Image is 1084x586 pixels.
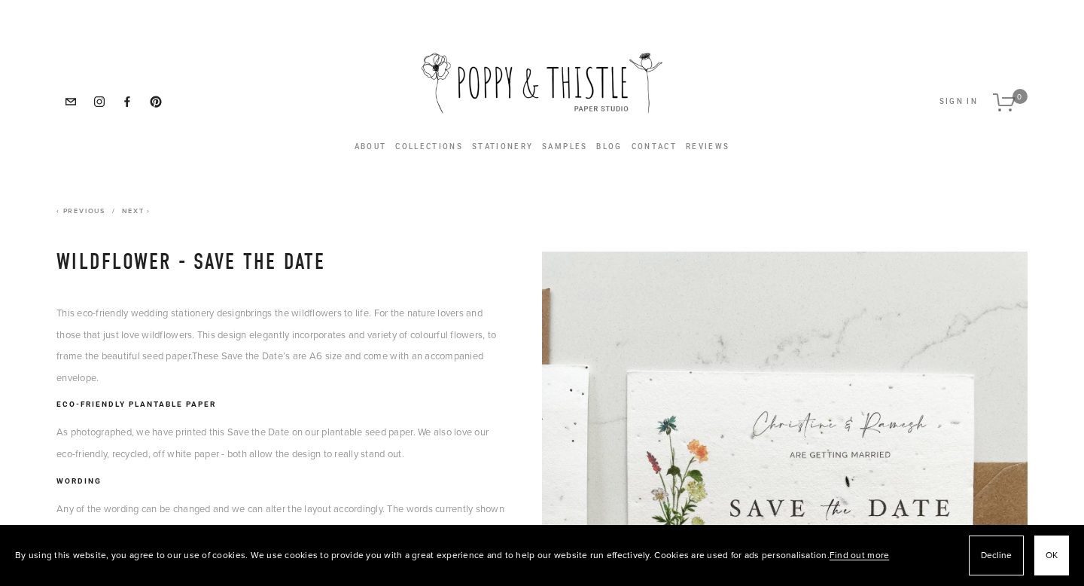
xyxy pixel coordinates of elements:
p: By using this website, you agree to our use of cookies. We use cookies to provide you with a grea... [15,545,889,566]
span: Sign In [939,97,978,105]
span: Decline [981,545,1012,566]
a: Collections [395,139,463,155]
span: OK [1046,545,1058,566]
button: Decline [969,536,1024,575]
h3: Eco-friendly Plantable Paper [56,398,504,411]
h3: Wording [56,475,504,488]
a: Samples [542,139,587,155]
a: About [355,142,387,151]
a: Reviews [686,139,729,155]
a: Stationery [472,142,533,151]
span: brings the wildflowers to life. For the nature lovers and those that just love wildflowers. This ... [56,306,496,362]
a: Contact [632,139,677,155]
p: As photographed, we have printed this Save the Date on our plantable seed paper. We also love our... [56,421,504,464]
span: Previous [63,206,105,215]
button: Sign In [939,98,978,105]
p: This eco-friendly wedding stationery design These Save the Date’s are A6 size and come with an ac... [56,302,504,388]
a: Next [122,206,151,215]
a: Previous [56,206,105,215]
span: 0 [1012,89,1028,104]
span: Next [122,206,144,215]
a: Find out more [830,548,889,561]
p: Any of the wording can be changed and we can alter the layout accordingly. The words currently sh... [56,498,504,563]
img: Poppy &amp; Thistle [422,53,662,121]
a: Blog [596,139,622,155]
a: 0 items in cart [985,75,1035,128]
h1: Wildflower - Save the Date [56,252,504,272]
button: OK [1034,536,1069,575]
